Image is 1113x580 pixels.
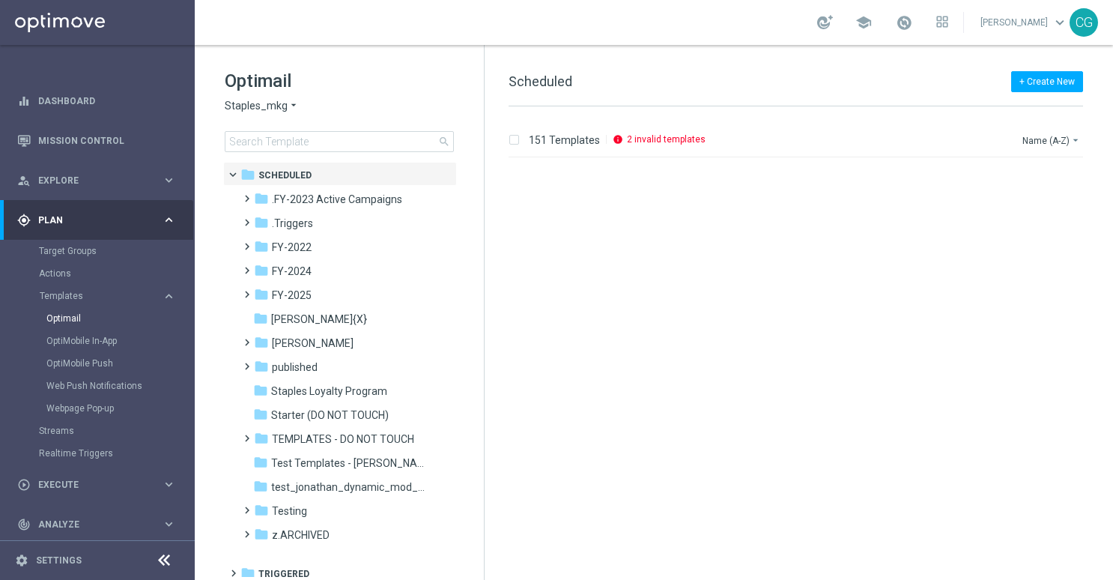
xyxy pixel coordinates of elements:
[46,380,156,392] a: Web Push Notifications
[272,504,307,518] span: Testing
[254,215,269,230] i: folder
[254,263,269,278] i: folder
[17,174,162,187] div: Explore
[36,556,82,565] a: Settings
[254,191,269,206] i: folder
[272,528,330,542] span: z.ARCHIVED
[39,425,156,437] a: Streams
[225,69,454,93] h1: Optimail
[254,239,269,254] i: folder
[39,262,193,285] div: Actions
[39,268,156,280] a: Actions
[40,291,162,300] div: Templates
[17,478,31,492] i: play_circle_outline
[438,136,450,148] span: search
[17,94,31,108] i: equalizer
[38,81,176,121] a: Dashboard
[17,214,31,227] i: gps_fixed
[162,213,176,227] i: keyboard_arrow_right
[1070,134,1082,146] i: arrow_drop_down
[46,357,156,369] a: OptiMobile Push
[271,312,367,326] span: jonathan_pr_test_{X}
[253,455,268,470] i: folder
[253,479,268,494] i: folder
[46,375,193,397] div: Web Push Notifications
[15,554,28,567] i: settings
[38,121,176,160] a: Mission Control
[254,431,269,446] i: folder
[1021,131,1083,149] button: Name (A-Z)arrow_drop_down
[17,214,162,227] div: Plan
[1070,8,1098,37] div: CG
[38,520,162,529] span: Analyze
[272,193,402,206] span: .FY-2023 Active Campaigns
[494,365,1110,468] div: Press SPACE to select this row.
[254,287,269,302] i: folder
[46,352,193,375] div: OptiMobile Push
[254,335,269,350] i: folder
[16,175,177,187] button: person_search Explore keyboard_arrow_right
[16,519,177,531] button: track_changes Analyze keyboard_arrow_right
[17,478,162,492] div: Execute
[17,81,176,121] div: Dashboard
[16,214,177,226] button: gps_fixed Plan keyboard_arrow_right
[17,518,162,531] div: Analyze
[225,131,454,152] input: Search Template
[16,135,177,147] button: Mission Control
[16,479,177,491] button: play_circle_outline Execute keyboard_arrow_right
[39,285,193,420] div: Templates
[272,241,312,254] span: FY-2022
[17,174,31,187] i: person_search
[288,99,300,113] i: arrow_drop_down
[225,99,288,113] span: Staples_mkg
[1052,14,1068,31] span: keyboard_arrow_down
[162,517,176,531] i: keyboard_arrow_right
[38,176,162,185] span: Explore
[253,383,268,398] i: folder
[38,216,162,225] span: Plan
[529,133,600,147] p: 151 Templates
[272,336,354,350] span: jonathan_testing_folder
[272,432,414,446] span: TEMPLATES - DO NOT TOUCH
[46,397,193,420] div: Webpage Pop-up
[39,290,177,302] button: Templates keyboard_arrow_right
[39,420,193,442] div: Streams
[855,14,872,31] span: school
[254,359,269,374] i: folder
[254,527,269,542] i: folder
[39,240,193,262] div: Target Groups
[46,312,156,324] a: Optimail
[39,245,156,257] a: Target Groups
[253,407,268,422] i: folder
[46,402,156,414] a: Webpage Pop-up
[225,99,300,113] button: Staples_mkg arrow_drop_down
[254,503,269,518] i: folder
[46,335,156,347] a: OptiMobile In-App
[272,360,318,374] span: published
[272,217,313,230] span: .Triggers
[509,73,572,89] span: Scheduled
[627,133,706,145] p: 2 invalid templates
[16,95,177,107] button: equalizer Dashboard
[258,169,312,182] span: Scheduled
[162,173,176,187] i: keyboard_arrow_right
[162,477,176,492] i: keyboard_arrow_right
[46,307,193,330] div: Optimail
[271,408,389,422] span: Starter (DO NOT TOUCH)
[39,447,156,459] a: Realtime Triggers
[40,291,147,300] span: Templates
[272,265,312,278] span: FY-2024
[494,262,1110,365] div: Press SPACE to select this row.
[271,480,425,494] span: test_jonathan_dynamic_mod_{X}
[39,442,193,465] div: Realtime Triggers
[272,289,312,302] span: FY-2025
[253,311,268,326] i: folder
[979,11,1070,34] a: [PERSON_NAME]keyboard_arrow_down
